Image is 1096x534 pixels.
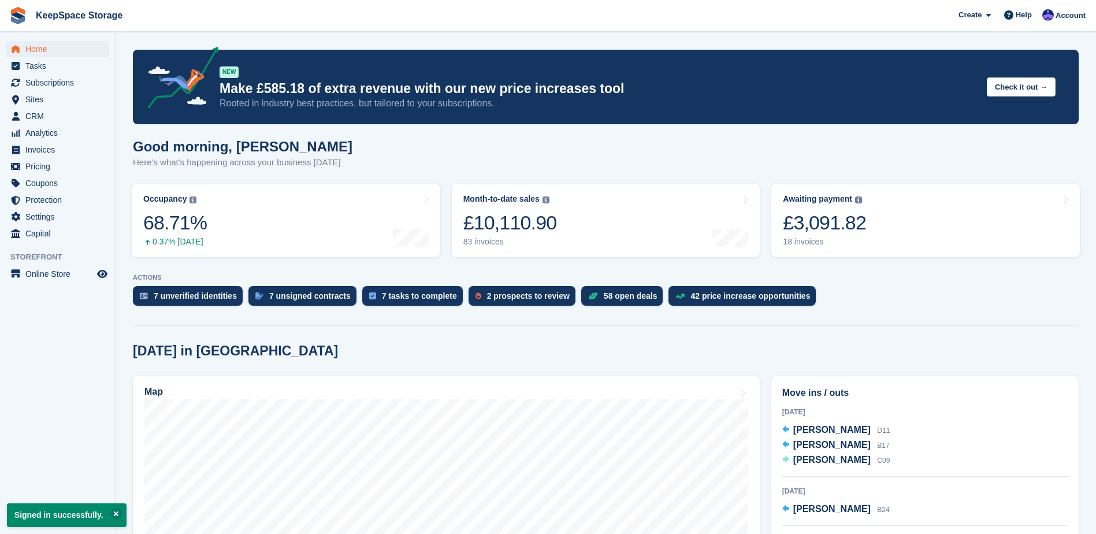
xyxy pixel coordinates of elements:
[25,91,95,107] span: Sites
[782,438,890,453] a: [PERSON_NAME] B17
[143,211,207,235] div: 68.71%
[771,184,1080,257] a: Awaiting payment £3,091.82 18 invoices
[1056,10,1086,21] span: Account
[220,97,978,110] p: Rooted in industry best practices, but tailored to your subscriptions.
[132,184,440,257] a: Occupancy 68.71% 0.37% [DATE]
[782,407,1068,417] div: [DATE]
[6,209,109,225] a: menu
[1016,9,1032,21] span: Help
[469,286,581,311] a: 2 prospects to review
[25,75,95,91] span: Subscriptions
[877,457,890,465] span: C09
[25,266,95,282] span: Online Store
[269,291,351,301] div: 7 unsigned contracts
[133,343,338,359] h2: [DATE] in [GEOGRAPHIC_DATA]
[581,286,669,311] a: 58 open deals
[25,125,95,141] span: Analytics
[793,425,871,435] span: [PERSON_NAME]
[6,41,109,57] a: menu
[475,292,481,299] img: prospect-51fa495bee0391a8d652442698ab0144808aea92771e9ea1ae160a38d050c398.svg
[25,225,95,242] span: Capital
[793,440,871,450] span: [PERSON_NAME]
[6,175,109,191] a: menu
[25,41,95,57] span: Home
[6,75,109,91] a: menu
[133,139,352,154] h1: Good morning, [PERSON_NAME]
[782,386,1068,400] h2: Move ins / outs
[25,209,95,225] span: Settings
[793,504,871,514] span: [PERSON_NAME]
[143,237,207,247] div: 0.37% [DATE]
[25,158,95,175] span: Pricing
[190,196,196,203] img: icon-info-grey-7440780725fd019a000dd9b08b2336e03edf1995a4989e88bcd33f0948082b44.svg
[1042,9,1054,21] img: Chloe Clark
[588,292,598,300] img: deal-1b604bf984904fb50ccaf53a9ad4b4a5d6e5aea283cecdc64d6e3604feb123c2.svg
[6,58,109,74] a: menu
[487,291,570,301] div: 2 prospects to review
[7,503,127,527] p: Signed in successfully.
[31,6,127,25] a: KeepSpace Storage
[6,192,109,208] a: menu
[463,237,557,247] div: 83 invoices
[25,192,95,208] span: Protection
[6,158,109,175] a: menu
[133,156,352,169] p: Here's what's happening across your business [DATE]
[25,142,95,158] span: Invoices
[25,175,95,191] span: Coupons
[362,286,469,311] a: 7 tasks to complete
[543,196,549,203] img: icon-info-grey-7440780725fd019a000dd9b08b2336e03edf1995a4989e88bcd33f0948082b44.svg
[154,291,237,301] div: 7 unverified identities
[783,211,866,235] div: £3,091.82
[6,142,109,158] a: menu
[675,294,685,299] img: price_increase_opportunities-93ffe204e8149a01c8c9dc8f82e8f89637d9d84a8eef4429ea346261dce0b2c0.svg
[248,286,362,311] a: 7 unsigned contracts
[987,77,1056,97] button: Check it out →
[463,211,557,235] div: £10,110.90
[6,266,109,282] a: menu
[144,387,163,397] h2: Map
[6,125,109,141] a: menu
[220,80,978,97] p: Make £585.18 of extra revenue with our new price increases tool
[9,7,27,24] img: stora-icon-8386f47178a22dfd0bd8f6a31ec36ba5ce8667c1dd55bd0f319d3a0aa187defe.svg
[958,9,982,21] span: Create
[782,453,890,468] a: [PERSON_NAME] C09
[855,196,862,203] img: icon-info-grey-7440780725fd019a000dd9b08b2336e03edf1995a4989e88bcd33f0948082b44.svg
[782,486,1068,496] div: [DATE]
[793,455,871,465] span: [PERSON_NAME]
[604,291,657,301] div: 58 open deals
[382,291,457,301] div: 7 tasks to complete
[783,237,866,247] div: 18 invoices
[668,286,822,311] a: 42 price increase opportunities
[877,442,889,450] span: B17
[6,91,109,107] a: menu
[95,267,109,281] a: Preview store
[140,292,148,299] img: verify_identity-adf6edd0f0f0b5bbfe63781bf79b02c33cf7c696d77639b501bdc392416b5a36.svg
[877,506,889,514] span: B24
[133,286,248,311] a: 7 unverified identities
[782,423,890,438] a: [PERSON_NAME] D11
[877,427,890,435] span: D11
[25,108,95,124] span: CRM
[690,291,810,301] div: 42 price increase opportunities
[369,292,376,299] img: task-75834270c22a3079a89374b754ae025e5fb1db73e45f91037f5363f120a921f8.svg
[463,194,540,204] div: Month-to-date sales
[220,66,239,78] div: NEW
[6,225,109,242] a: menu
[6,108,109,124] a: menu
[782,502,890,517] a: [PERSON_NAME] B24
[25,58,95,74] span: Tasks
[143,194,187,204] div: Occupancy
[138,47,219,113] img: price-adjustments-announcement-icon-8257ccfd72463d97f412b2fc003d46551f7dbcb40ab6d574587a9cd5c0d94...
[10,251,115,263] span: Storefront
[255,292,263,299] img: contract_signature_icon-13c848040528278c33f63329250d36e43548de30e8caae1d1a13099fd9432cc5.svg
[452,184,760,257] a: Month-to-date sales £10,110.90 83 invoices
[133,274,1079,281] p: ACTIONS
[783,194,852,204] div: Awaiting payment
